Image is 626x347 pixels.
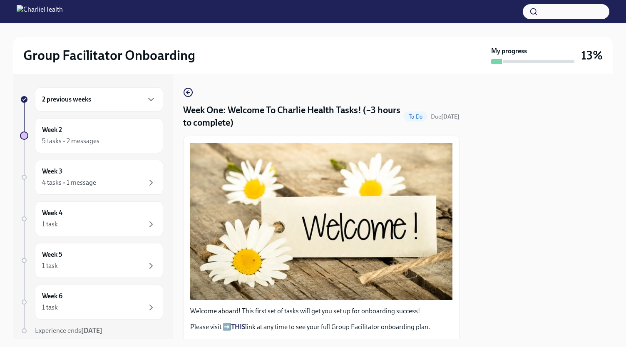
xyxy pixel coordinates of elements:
[20,243,163,278] a: Week 51 task
[581,48,603,63] h3: 13%
[190,307,452,316] p: Welcome aboard! This first set of tasks will get you set up for onboarding success!
[42,261,58,270] div: 1 task
[42,136,99,146] div: 5 tasks • 2 messages
[42,125,62,134] h6: Week 2
[20,118,163,153] a: Week 25 tasks • 2 messages
[20,160,163,195] a: Week 34 tasks • 1 message
[17,5,63,18] img: CharlieHealth
[35,327,102,335] span: Experience ends
[20,285,163,320] a: Week 61 task
[42,250,62,259] h6: Week 5
[42,208,62,218] h6: Week 4
[404,114,427,120] span: To Do
[23,47,195,64] h2: Group Facilitator Onboarding
[42,220,58,229] div: 1 task
[42,167,62,176] h6: Week 3
[42,178,96,187] div: 4 tasks • 1 message
[183,104,400,129] h4: Week One: Welcome To Charlie Health Tasks! (~3 hours to complete)
[81,327,102,335] strong: [DATE]
[431,113,460,120] span: Due
[491,47,527,56] strong: My progress
[231,323,245,331] a: THIS
[42,303,58,312] div: 1 task
[42,292,62,301] h6: Week 6
[441,113,460,120] strong: [DATE]
[42,95,91,104] h6: 2 previous weeks
[20,201,163,236] a: Week 41 task
[190,143,452,300] button: Zoom image
[431,113,460,121] span: October 13th, 2025 10:00
[190,322,452,332] p: Please visit ➡️ link at any time to see your full Group Facilitator onboarding plan.
[35,87,163,112] div: 2 previous weeks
